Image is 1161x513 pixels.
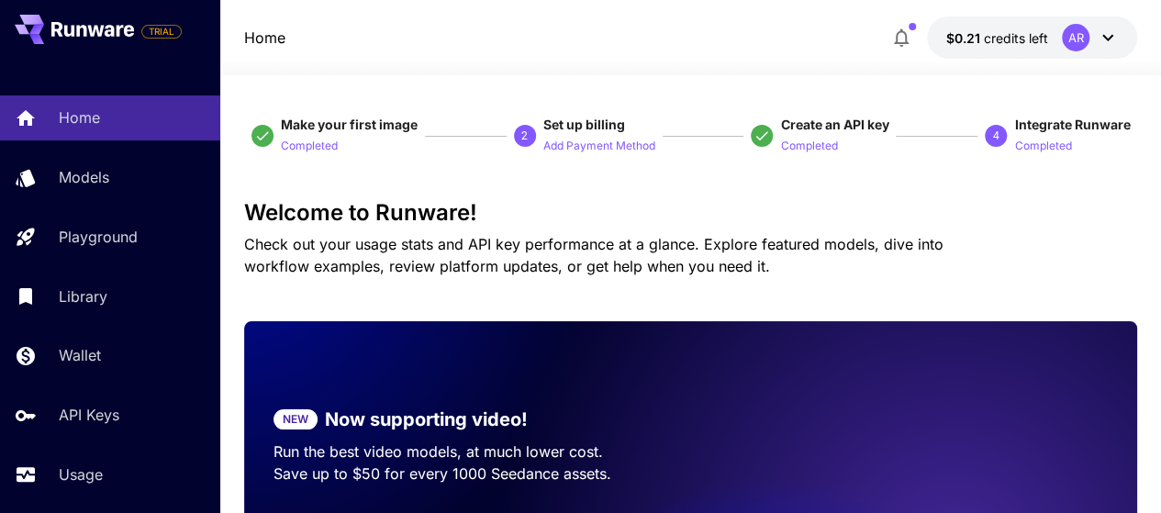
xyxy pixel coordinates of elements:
[274,441,662,463] p: Run the best video models, at much lower cost.
[543,134,655,156] button: Add Payment Method
[59,226,138,248] p: Playground
[244,235,943,275] span: Check out your usage stats and API key performance at a glance. Explore featured models, dive int...
[1062,24,1089,51] div: AR
[945,28,1047,48] div: $0.211
[141,20,182,42] span: Add your payment card to enable full platform functionality.
[1069,425,1161,513] iframe: Chat Widget
[521,128,528,144] p: 2
[274,463,662,485] p: Save up to $50 for every 1000 Seedance assets.
[59,166,109,188] p: Models
[59,463,103,485] p: Usage
[543,117,625,132] span: Set up billing
[983,30,1047,46] span: credits left
[1014,138,1071,155] p: Completed
[325,406,528,433] p: Now supporting video!
[59,106,100,128] p: Home
[780,117,888,132] span: Create an API key
[281,138,338,155] p: Completed
[59,285,107,307] p: Library
[244,27,285,49] a: Home
[945,30,983,46] span: $0.21
[59,344,101,366] p: Wallet
[283,411,308,428] p: NEW
[780,134,837,156] button: Completed
[281,117,418,132] span: Make your first image
[1014,134,1071,156] button: Completed
[244,200,1138,226] h3: Welcome to Runware!
[244,27,285,49] nav: breadcrumb
[142,25,181,39] span: TRIAL
[780,138,837,155] p: Completed
[927,17,1137,59] button: $0.211AR
[59,404,119,426] p: API Keys
[543,138,655,155] p: Add Payment Method
[993,128,999,144] p: 4
[1014,117,1130,132] span: Integrate Runware
[281,134,338,156] button: Completed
